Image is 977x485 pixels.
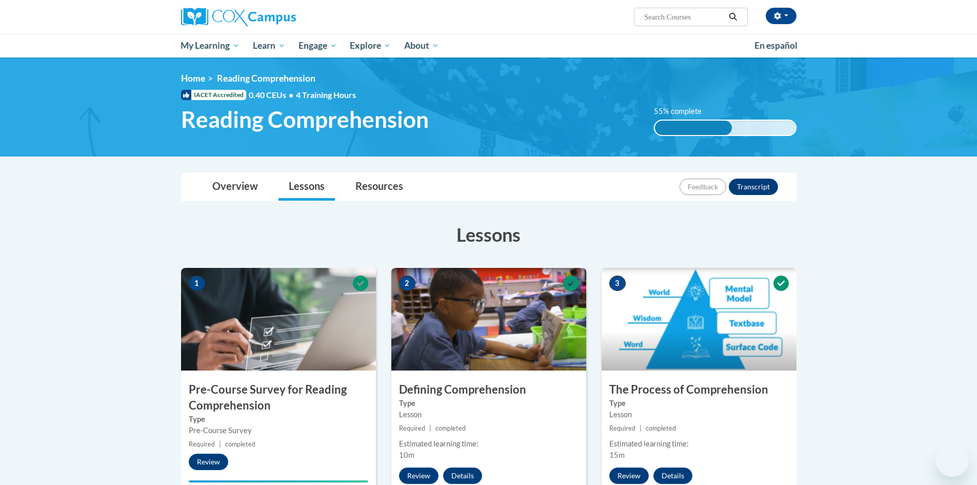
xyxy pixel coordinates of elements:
img: Course Image [391,268,586,371]
iframe: Button to launch messaging window [936,444,969,477]
label: 55% complete [654,106,713,117]
button: Review [609,468,649,484]
div: Your progress [189,480,368,482]
div: Estimated learning time: [609,438,789,450]
span: Reading Comprehension [181,106,429,133]
h3: The Process of Comprehension [602,382,796,398]
span: About [404,40,439,52]
span: Explore [350,40,391,52]
button: Details [653,468,692,484]
img: Course Image [181,268,376,371]
span: 3 [609,276,626,291]
button: Feedback [680,179,726,195]
span: | [219,440,221,448]
a: Overview [202,173,268,201]
span: Learn [253,40,285,52]
img: Cox Campus [181,8,296,26]
div: Lesson [609,409,789,420]
span: Required [189,440,215,448]
h3: Pre-Course Survey for Reading Comprehension [181,382,376,414]
span: 4 Training Hours [296,90,356,100]
button: Account Settings [766,8,796,24]
span: | [640,424,642,432]
label: Type [609,398,789,409]
span: completed [225,440,255,448]
input: Search Courses [643,11,725,23]
a: Lessons [278,173,335,201]
a: Explore [343,34,397,57]
a: Learn [246,34,292,57]
span: Required [609,424,635,432]
span: En español [754,40,797,51]
h3: Lessons [181,222,796,247]
span: Reading Comprehension [217,73,315,84]
span: completed [435,424,466,432]
label: Type [189,414,368,425]
span: 0.40 CEUs [249,89,296,101]
span: Required [399,424,425,432]
button: Review [399,468,438,484]
div: Estimated learning time: [399,438,579,450]
div: Main menu [166,34,812,57]
div: 55% complete [655,121,732,135]
div: Pre-Course Survey [189,425,368,436]
button: Review [189,454,228,470]
h3: Defining Comprehension [391,382,586,398]
span: Engage [298,40,337,52]
a: Cox Campus [181,8,376,26]
span: My Learning [181,40,240,52]
a: Home [181,73,205,84]
a: Resources [345,173,413,201]
span: 15m [609,451,625,459]
a: My Learning [174,34,247,57]
span: 2 [399,276,415,291]
span: 1 [189,276,205,291]
span: | [429,424,431,432]
label: Type [399,398,579,409]
button: Transcript [729,179,778,195]
span: completed [646,424,676,432]
a: About [397,34,446,57]
button: Search [725,11,741,23]
span: 10m [399,451,414,459]
img: Course Image [602,268,796,371]
button: Details [443,468,482,484]
div: Lesson [399,409,579,420]
a: Engage [292,34,344,57]
span: IACET Accredited [181,90,246,100]
span: • [289,90,293,100]
a: En español [748,35,804,56]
